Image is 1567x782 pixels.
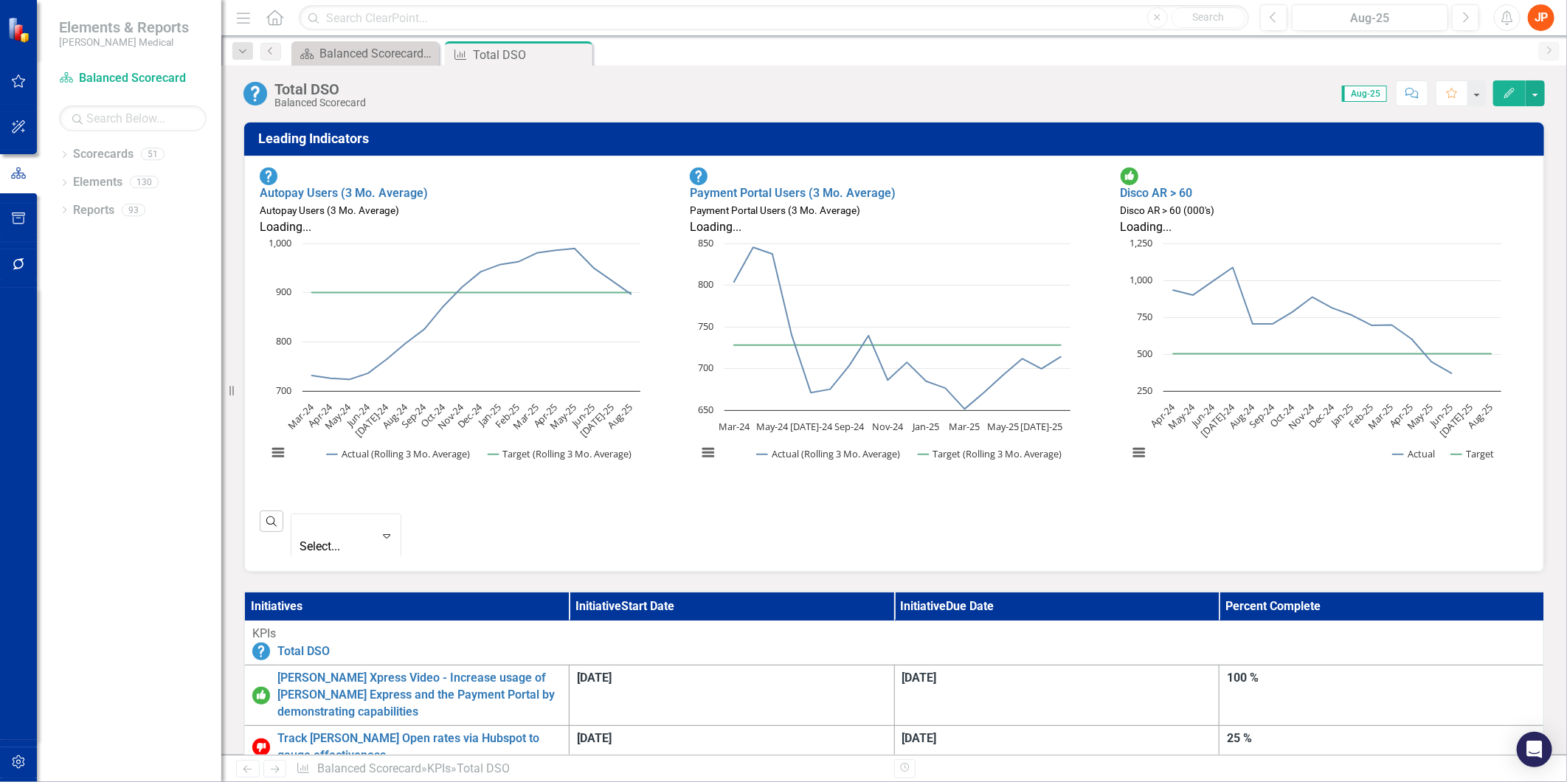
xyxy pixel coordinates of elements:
a: Scorecards [73,146,134,163]
a: Track [PERSON_NAME] Open rates via Hubspot to gauge effectiveness [277,730,561,764]
text: [DATE]-24 [352,400,392,440]
a: [PERSON_NAME] Xpress Video - Increase usage of [PERSON_NAME] Express and the Payment Portal by de... [277,670,561,721]
button: Aug-25 [1292,4,1448,31]
div: KPIs [252,626,1536,643]
text: Mar-25 [510,401,541,432]
img: On or Above Target [1121,167,1138,185]
div: Chart. Highcharts interactive chart. [690,236,1098,476]
img: ClearPoint Strategy [7,17,33,43]
text: Actual [1408,447,1435,460]
img: No Information [690,167,708,185]
a: Total DSO [277,643,1536,660]
text: Aug-25 [604,401,635,432]
div: Total DSO [274,81,366,97]
text: [DATE]-24 [1198,400,1238,440]
text: 1,000 [1130,273,1152,286]
text: [DATE]-24 [790,420,833,433]
text: 750 [1137,310,1152,323]
div: Select... [300,539,354,556]
text: 800 [276,334,291,347]
button: Show Target (Rolling 3 Mo. Average) [488,448,634,460]
div: 130 [130,176,159,189]
span: [DATE] [902,671,937,685]
small: Payment Portal Users (3 Mo. Average) [690,204,860,216]
text: 250 [1137,384,1152,397]
text: Jun-25 [1426,401,1456,430]
text: Jun-25 [568,401,598,430]
text: [DATE]-25 [1021,420,1063,433]
div: Double-Click to Edit [260,167,668,476]
text: Jan-25 [474,401,504,430]
div: Balanced Scorecard [274,97,366,108]
svg: Interactive chart [690,236,1078,476]
img: On or Above Target [252,687,270,705]
text: Nov-24 [873,420,904,433]
text: Apr-24 [305,400,336,430]
div: Total DSO [457,761,510,775]
button: View chart menu, Chart [1128,442,1149,463]
div: 93 [122,204,145,216]
td: Double-Click to Edit Right Click for Context Menu [244,725,570,769]
input: Search ClearPoint... [299,5,1249,31]
text: 1,000 [269,236,291,249]
text: May-25 [988,420,1020,433]
img: No Information [260,167,277,185]
small: [PERSON_NAME] Medical [59,36,189,48]
text: Jan-25 [912,420,940,433]
div: Loading... [690,219,1098,236]
text: 700 [698,361,713,374]
text: 700 [276,384,291,397]
text: May-25 [547,401,578,432]
text: Mar-25 [949,420,980,433]
td: Double-Click to Edit [1220,665,1545,726]
text: 850 [698,236,713,249]
a: Balanced Scorecard [317,761,421,775]
text: Aug-24 [1226,400,1257,431]
span: Elements & Reports [59,18,189,36]
td: Double-Click to Edit Right Click for Context Menu [244,665,570,726]
div: Balanced Scorecard Welcome Page [319,44,435,63]
text: Target (Rolling 3 Mo. Average) [933,447,1062,460]
a: Payment Portal Users (3 Mo. Average) [690,186,896,200]
text: Apr-25 [1386,401,1416,430]
text: May-24 [1166,400,1198,432]
text: Dec-24 [1306,400,1337,431]
text: [DATE]-25 [577,401,616,440]
button: Show Actual (Rolling 3 Mo. Average) [757,448,902,460]
button: JP [1528,4,1554,31]
text: Dec-24 [454,400,485,431]
text: Actual (Rolling 3 Mo. Average) [772,447,900,460]
a: Balanced Scorecard [59,70,207,87]
small: Autopay Users (3 Mo. Average) [260,204,399,216]
svg: Interactive chart [1121,236,1509,476]
img: Below Target [252,738,270,756]
text: May-24 [757,420,789,433]
small: Disco AR > 60 (000's) [1121,204,1215,216]
text: Target (Rolling 3 Mo. Average) [503,447,632,460]
button: Show Actual (Rolling 3 Mo. Average) [327,448,471,460]
span: Aug-25 [1342,86,1387,102]
td: Double-Click to Edit [894,725,1220,769]
button: Show Target (Rolling 3 Mo. Average) [919,448,1065,460]
span: [DATE] [902,731,937,745]
div: 100 % [1227,670,1536,687]
div: Loading... [260,219,668,236]
text: Jun-24 [342,400,373,430]
text: Sep-24 [835,420,865,433]
text: Mar-25 [1365,401,1396,432]
text: Aug-24 [379,400,410,431]
span: [DATE] [577,671,612,685]
input: Search Below... [59,105,207,131]
text: 650 [698,403,713,416]
text: 900 [276,285,291,298]
a: Reports [73,202,114,219]
h3: Leading Indicators [258,131,1535,146]
text: Jun-24 [1187,400,1217,430]
a: Elements [73,174,122,191]
text: 800 [698,277,713,291]
div: Chart. Highcharts interactive chart. [260,236,668,476]
text: Sep-24 [1246,400,1277,431]
text: Oct-24 [1267,400,1297,430]
a: KPIs [427,761,451,775]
